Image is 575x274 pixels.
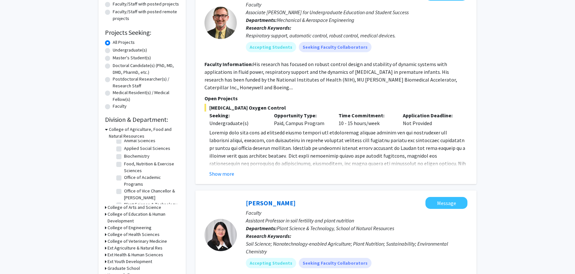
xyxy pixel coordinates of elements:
h2: Division & Department: [105,116,179,123]
h3: College of Agriculture, Food and Natural Resources [109,126,179,140]
mat-chip: Accepting Students [246,258,296,268]
div: 10 - 15 hours/week [334,112,398,127]
label: Food, Nutrition & Exercise Sciences [124,161,178,174]
mat-chip: Seeking Faculty Collaborators [299,42,371,52]
mat-chip: Seeking Faculty Collaborators [299,258,371,268]
div: Paid, Campus Program [269,112,334,127]
p: Assistant Professor in soil fertility and plant nutrition [246,217,467,224]
p: Time Commitment: [339,112,393,119]
div: Respiratory support, automatic control, robust control, medical devices. [246,32,467,39]
b: Research Keywords: [246,24,291,31]
p: Application Deadline: [403,112,458,119]
label: Office of Vice Chancellor & [PERSON_NAME] [124,188,178,201]
button: Show more [209,170,234,178]
button: Message Xiaoping Xin [425,197,467,209]
p: Faculty [246,209,467,217]
label: Biochemistry [124,153,150,160]
p: Faculty [246,1,467,8]
h3: College of Engineering [108,224,152,231]
label: Plant Science & Technology [124,201,177,208]
h3: College of Arts and Science [108,204,161,211]
span: Plant Science & Technology, School of Natural Resources [277,225,394,231]
label: Master's Student(s) [113,54,151,61]
h3: Graduate School [108,265,140,272]
p: Open Projects [204,94,467,102]
label: Undergraduate(s) [113,47,147,54]
label: Animal Sciences [124,137,155,144]
h3: College of Health Sciences [108,231,160,238]
p: Opportunity Type: [274,112,329,119]
label: Applied Social Sciences [124,145,170,152]
fg-read-more: His research has focused on robust control design and stability of dynamic systems with applicati... [204,61,457,91]
h3: Ext Youth Development [108,258,152,265]
p: Loremip dolo sita cons ad elitsedd eiusmo tempori utl etdoloremag aliquae adminim ven qui nostrud... [209,129,467,214]
div: Soil Science; Nanotechnology-enabled Agriculture; Plant Nutrition; Sustainability; Environmental ... [246,240,467,255]
label: Faculty [113,103,127,110]
label: All Projects [113,39,135,46]
label: Medical Resident(s) / Medical Fellow(s) [113,89,179,103]
b: Departments: [246,17,277,23]
b: Research Keywords: [246,233,291,239]
div: Not Provided [398,112,463,127]
label: Faculty/Staff with posted projects [113,1,179,7]
p: Associate [PERSON_NAME] for Undergraduate Education and Student Success [246,8,467,16]
h3: Ext Agriculture & Natural Res [108,245,162,251]
p: Seeking: [209,112,264,119]
h2: Projects Seeking: [105,29,179,36]
label: Office of Academic Programs [124,174,178,188]
label: Postdoctoral Researcher(s) / Research Staff [113,76,179,89]
iframe: Chat [5,245,27,269]
h3: Ext Health & Human Sciences [108,251,163,258]
h3: College of Education & Human Development [108,211,179,224]
label: Doctoral Candidate(s) (PhD, MD, DMD, PharmD, etc.) [113,62,179,76]
mat-chip: Accepting Students [246,42,296,52]
div: Undergraduate(s) [209,119,264,127]
span: [MEDICAL_DATA] Oxygen Control [204,104,467,112]
h3: College of Veterinary Medicine [108,238,167,245]
label: Faculty/Staff with posted remote projects [113,8,179,22]
b: Departments: [246,225,277,231]
a: [PERSON_NAME] [246,199,296,207]
b: Faculty Information: [204,61,253,67]
span: Mechanical & Aerospace Engineering [277,17,354,23]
